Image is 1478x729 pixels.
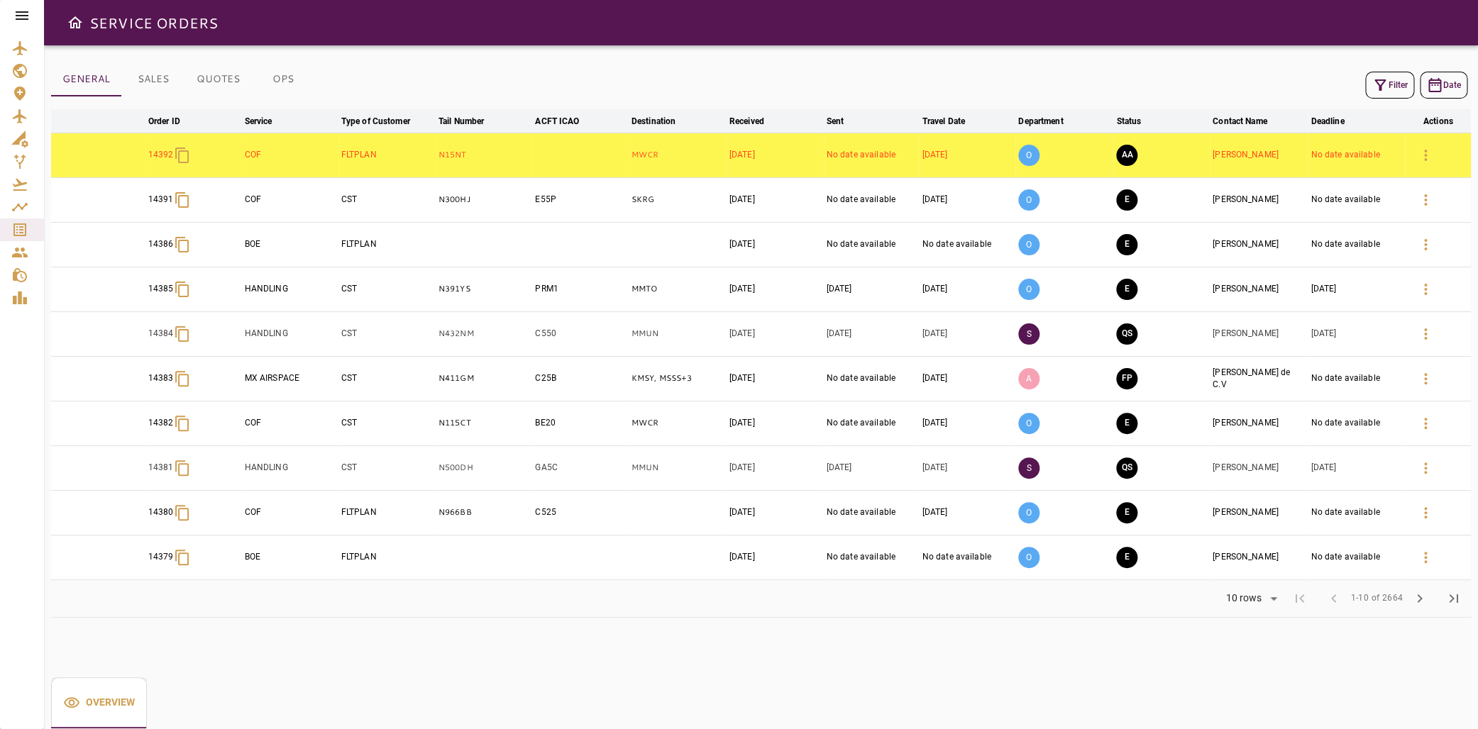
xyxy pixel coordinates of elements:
[1116,368,1137,389] button: FINAL PREPARATION
[338,356,436,401] td: CST
[632,283,724,295] p: MMTO
[729,113,764,130] div: Received
[532,177,628,222] td: E55P
[338,177,436,222] td: CST
[148,238,174,250] p: 14386
[148,149,174,161] p: 14392
[1308,222,1405,267] td: No date available
[338,133,436,177] td: FLTPLAN
[1350,591,1403,606] span: 1-10 of 2664
[338,222,436,267] td: FLTPLAN
[1316,581,1350,616] span: Previous Page
[242,222,338,267] td: BOE
[148,462,174,474] p: 14381
[439,462,529,474] p: N500DH
[185,62,251,96] button: QUOTES
[1116,189,1137,211] button: EXECUTION
[532,356,628,401] td: C25B
[1210,267,1308,311] td: [PERSON_NAME]
[824,177,920,222] td: No date available
[245,113,291,130] span: Service
[1308,490,1405,535] td: No date available
[1282,581,1316,616] span: First Page
[824,222,920,267] td: No date available
[1116,502,1137,523] button: EXECUTION
[439,194,529,206] p: N300HJ
[532,445,628,490] td: GA5C
[1116,145,1137,166] button: AWAITING ASSIGNMENT
[242,490,338,535] td: COF
[1308,177,1405,222] td: No date available
[827,113,844,130] div: Sent
[1210,222,1308,267] td: [PERSON_NAME]
[242,311,338,356] td: HANDLING
[827,113,863,130] span: Sent
[727,356,824,401] td: [DATE]
[824,535,920,579] td: No date available
[148,113,199,130] span: Order ID
[532,401,628,445] td: BE20
[919,401,1015,445] td: [DATE]
[1308,267,1405,311] td: [DATE]
[1210,311,1308,356] td: [PERSON_NAME]
[148,113,180,130] div: Order ID
[148,283,174,295] p: 14385
[1408,272,1443,306] button: Details
[922,113,964,130] div: Travel Date
[1213,113,1286,130] span: Contact Name
[1018,113,1063,130] div: Department
[148,194,174,206] p: 14391
[535,113,597,130] span: ACFT ICAO
[338,401,436,445] td: CST
[1116,547,1137,568] button: EXECUTION
[341,113,410,130] div: Type of Customer
[1408,496,1443,530] button: Details
[1420,72,1467,99] button: Date
[824,311,920,356] td: [DATE]
[632,194,724,206] p: SKRG
[251,62,315,96] button: OPS
[1216,588,1282,609] div: 10 rows
[1408,138,1443,172] button: Details
[148,328,174,340] p: 14384
[338,311,436,356] td: CST
[919,445,1015,490] td: [DATE]
[1408,406,1443,440] button: Details
[727,490,824,535] td: [DATE]
[51,677,147,728] button: Overview
[1222,592,1265,604] div: 10 rows
[148,506,174,518] p: 14380
[1308,445,1405,490] td: [DATE]
[242,177,338,222] td: COF
[439,506,529,518] p: N966BB
[1018,413,1039,434] p: O
[1018,323,1039,345] p: S
[341,113,429,130] span: Type of Customer
[1403,581,1437,616] span: Next Page
[439,283,529,295] p: N391YS
[1311,113,1362,130] span: Deadline
[1210,490,1308,535] td: [PERSON_NAME]
[121,62,185,96] button: SALES
[1210,133,1308,177] td: [PERSON_NAME]
[1437,581,1471,616] span: Last Page
[632,372,724,384] p: KMSY, MSSS, KMSY, MSSS, KMSY
[439,113,484,130] div: Tail Number
[1365,72,1414,99] button: Filter
[632,113,675,130] div: Destination
[824,445,920,490] td: [DATE]
[1210,356,1308,401] td: [PERSON_NAME] de C.V
[242,356,338,401] td: MX AIRSPACE
[1116,113,1141,130] div: Status
[727,133,824,177] td: [DATE]
[1116,323,1137,345] button: QUOTE SENT
[532,490,628,535] td: C525
[727,311,824,356] td: [DATE]
[439,417,529,429] p: N115CT
[532,311,628,356] td: C550
[1210,177,1308,222] td: [PERSON_NAME]
[61,9,89,37] button: Open drawer
[632,113,694,130] span: Destination
[919,177,1015,222] td: [DATE]
[1213,113,1267,130] div: Contact Name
